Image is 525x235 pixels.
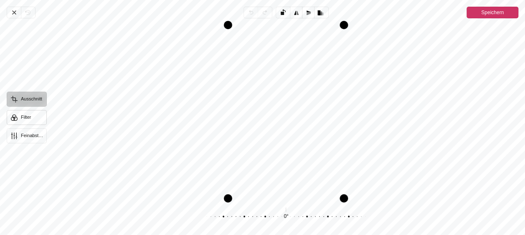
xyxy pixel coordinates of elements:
[224,25,232,198] div: Drag left
[467,7,518,18] button: Speichern
[7,92,47,107] button: Ausschnitt
[228,194,344,202] div: Drag bottom
[340,25,348,198] div: Drag right
[53,18,525,235] div: Ausschnitt
[228,21,344,29] div: Drag top
[7,110,47,125] button: Filter
[7,128,47,143] button: Feinabstimmung
[481,7,504,17] span: Speichern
